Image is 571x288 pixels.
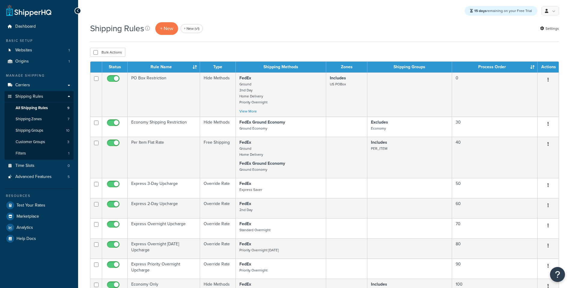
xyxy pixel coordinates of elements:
div: remaining on your Free Trial [465,6,537,16]
td: Express Priority Overnight Upcharge [128,259,200,279]
strong: Excludes [371,119,388,125]
td: 60 [452,198,538,218]
strong: Includes [330,75,346,81]
td: Economy Shipping Restriction [128,117,200,137]
button: Open Resource Center [550,267,565,282]
button: Bulk Actions [90,48,125,57]
strong: FedEx [239,281,251,287]
strong: FedEx [239,221,251,227]
a: Shipping Groups 10 [5,125,74,136]
small: Express Saver [239,187,262,192]
td: 30 [452,117,538,137]
a: + New (v1) [181,24,203,33]
span: Marketplace [17,214,39,219]
div: Resources [5,193,74,198]
li: Time Slots [5,160,74,171]
small: 2nd Day [239,207,253,213]
span: 1 [68,151,69,156]
span: Filters [16,151,26,156]
strong: FedEx [239,241,251,247]
td: Free Shipping [200,137,236,178]
td: Hide Methods [200,72,236,117]
small: Economy [371,126,386,131]
small: Ground Economy [239,126,267,131]
td: Express 3-Day Upcharge [128,178,200,198]
small: Ground Home Delivery [239,146,263,157]
th: Shipping Methods [236,62,326,72]
strong: FedEx [239,180,251,187]
strong: FedEx [239,139,251,146]
h1: Shipping Rules [90,23,144,34]
li: All Shipping Rules [5,103,74,114]
small: PER_ITEM [371,146,387,151]
strong: FedEx Ground Economy [239,160,285,167]
span: Customer Groups [16,139,45,145]
li: Carriers [5,80,74,91]
td: Express Overnight Upcharge [128,218,200,238]
span: Carriers [15,83,30,88]
a: Customer Groups 3 [5,136,74,148]
span: 10 [66,128,69,133]
th: Zones [326,62,367,72]
a: Dashboard [5,21,74,32]
a: Websites 1 [5,45,74,56]
a: Marketplace [5,211,74,222]
a: Analytics [5,222,74,233]
td: Override Rate [200,178,236,198]
strong: FedEx Ground Economy [239,119,285,125]
a: Origins 1 [5,56,74,67]
li: Customer Groups [5,136,74,148]
td: 50 [452,178,538,198]
span: Time Slots [15,163,35,168]
a: Help Docs [5,233,74,244]
span: 1 [68,59,70,64]
small: Priority Overnight [239,268,267,273]
td: 70 [452,218,538,238]
span: Shipping Groups [16,128,43,133]
span: 9 [67,106,69,111]
li: Shipping Rules [5,91,74,160]
th: Type [200,62,236,72]
td: 80 [452,238,538,259]
td: Override Rate [200,238,236,259]
strong: Includes [371,139,387,146]
a: ShipperHQ Home [6,5,51,17]
a: View More [239,109,257,114]
span: Shipping Rules [15,94,43,99]
td: Per Item Flat Rate [128,137,200,178]
span: Dashboard [15,24,36,29]
li: Advanced Features [5,171,74,182]
a: Settings [540,24,559,33]
li: Websites [5,45,74,56]
th: Process Order : activate to sort column ascending [452,62,538,72]
strong: FedEx [239,261,251,267]
span: 5 [68,174,70,179]
small: Priority Overnight [DATE] [239,247,279,253]
th: Rule Name : activate to sort column ascending [128,62,200,72]
li: Shipping Groups [5,125,74,136]
td: Override Rate [200,198,236,218]
td: PO Box Restriction [128,72,200,117]
span: 3 [67,139,69,145]
span: 1 [68,48,70,53]
span: 0 [68,163,70,168]
th: Status [102,62,128,72]
a: Advanced Features 5 [5,171,74,182]
li: Test Your Rates [5,200,74,211]
td: 0 [452,72,538,117]
td: Express Overnight [DATE] Upcharge [128,238,200,259]
td: Override Rate [200,218,236,238]
strong: Includes [371,281,387,287]
a: Shipping Zones 7 [5,114,74,125]
li: Filters [5,148,74,159]
p: + New [155,22,178,35]
td: 90 [452,259,538,279]
span: 7 [68,117,69,122]
span: Advanced Features [15,174,52,179]
a: All Shipping Rules 9 [5,103,74,114]
small: US POBox [330,81,346,87]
